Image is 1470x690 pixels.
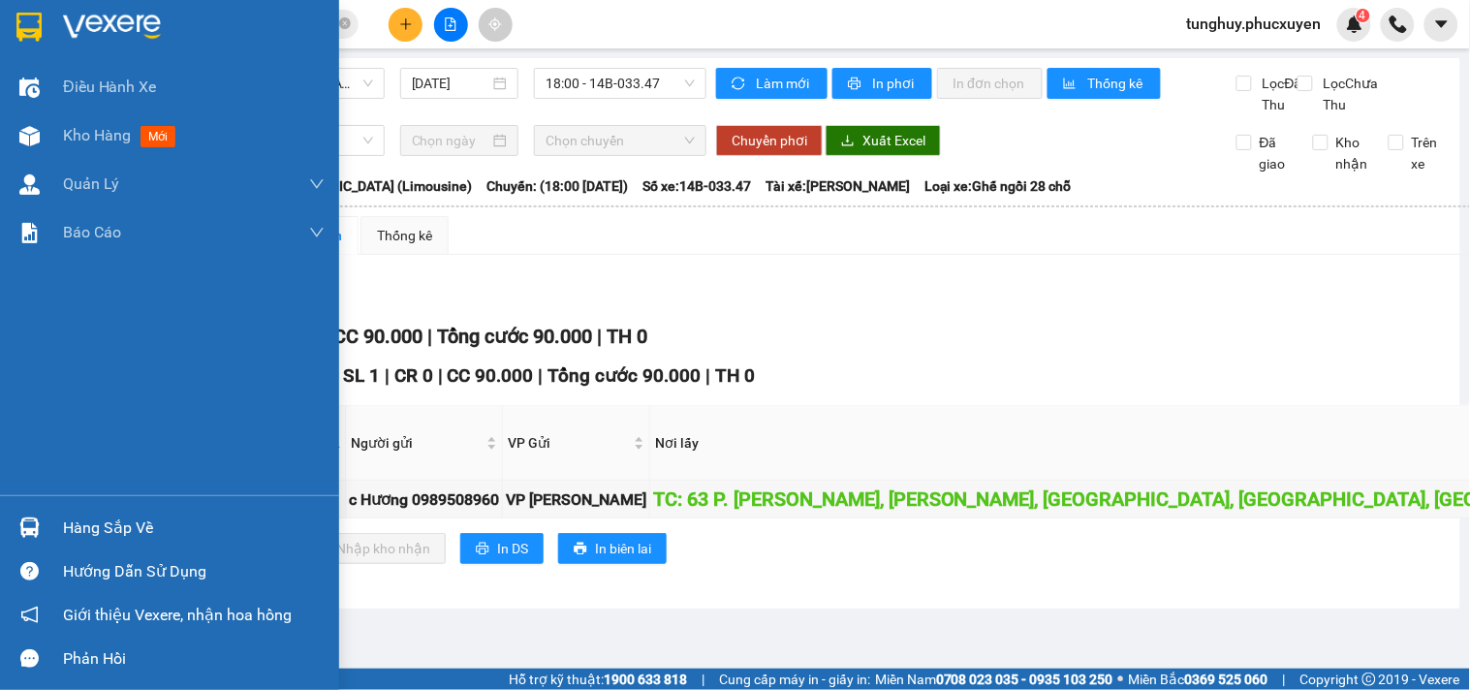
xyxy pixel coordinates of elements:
[19,517,40,538] img: warehouse-icon
[339,17,351,29] span: close-circle
[832,68,932,99] button: printerIn phơi
[1283,669,1286,690] span: |
[351,432,483,454] span: Người gửi
[937,68,1043,99] button: In đơn chọn
[872,73,917,94] span: In phơi
[604,672,687,687] strong: 1900 633 818
[539,364,544,387] span: |
[343,364,380,387] span: SL 1
[19,126,40,146] img: warehouse-icon
[1357,9,1370,22] sup: 4
[33,10,195,51] strong: Công ty TNHH Phúc Xuyên
[448,364,534,387] span: CC 90.000
[716,68,828,99] button: syncLàm mới
[924,175,1072,197] span: Loại xe: Ghế ngồi 28 chỗ
[141,126,175,147] span: mới
[309,225,325,240] span: down
[1424,8,1458,42] button: caret-down
[574,542,587,557] span: printer
[1360,9,1366,22] span: 4
[546,126,695,155] span: Chọn chuyến
[19,174,40,195] img: warehouse-icon
[1118,675,1124,683] span: ⚪️
[1346,16,1363,33] img: icon-new-feature
[558,533,667,564] button: printerIn biên lai
[427,325,432,348] span: |
[399,17,413,31] span: plus
[546,69,695,98] span: 18:00 - 14B-033.47
[1329,132,1376,174] span: Kho nhận
[1433,16,1451,33] span: caret-down
[434,8,468,42] button: file-add
[1185,672,1268,687] strong: 0369 525 060
[21,74,206,108] strong: 024 3236 3236 -
[394,364,433,387] span: CR 0
[479,8,513,42] button: aim
[437,325,592,348] span: Tổng cước 90.000
[508,432,630,454] span: VP Gửi
[20,56,206,125] span: Gửi hàng [GEOGRAPHIC_DATA]: Hotline:
[509,669,687,690] span: Hỗ trợ kỹ thuật:
[412,73,490,94] input: 13/10/2025
[63,126,131,144] span: Kho hàng
[595,538,651,559] span: In biên lai
[503,481,650,518] td: VP Minh Khai
[444,17,457,31] span: file-add
[506,487,646,512] div: VP [PERSON_NAME]
[488,17,502,31] span: aim
[716,125,823,156] button: Chuyển phơi
[1255,73,1305,115] span: Lọc Đã Thu
[848,77,864,92] span: printer
[607,325,647,348] span: TH 0
[1404,132,1451,174] span: Trên xe
[1129,669,1268,690] span: Miền Bắc
[702,669,704,690] span: |
[706,364,711,387] span: |
[1087,73,1145,94] span: Thống kê
[389,8,422,42] button: plus
[385,364,390,387] span: |
[862,130,925,151] span: Xuất Excel
[29,130,198,181] span: Gửi hàng Hạ Long: Hotline:
[826,125,941,156] button: downloadXuất Excel
[63,644,325,674] div: Phản hồi
[309,176,325,192] span: down
[766,175,910,197] span: Tài xế: [PERSON_NAME]
[1362,673,1376,686] span: copyright
[412,130,490,151] input: Chọn ngày
[497,538,528,559] span: In DS
[486,175,628,197] span: Chuyến: (18:00 [DATE])
[476,542,489,557] span: printer
[719,669,870,690] span: Cung cấp máy in - giấy in:
[63,220,121,244] span: Báo cáo
[597,325,602,348] span: |
[20,606,39,624] span: notification
[20,562,39,580] span: question-circle
[1172,12,1337,36] span: tunghuy.phucxuyen
[52,91,205,125] strong: 0888 827 827 - 0848 827 827
[642,175,751,197] span: Số xe: 14B-033.47
[63,514,325,543] div: Hàng sắp về
[1063,77,1079,92] span: bar-chart
[732,77,748,92] span: sync
[1316,73,1390,115] span: Lọc Chưa Thu
[299,533,446,564] button: downloadNhập kho nhận
[349,487,499,512] div: c Hương 0989508960
[1048,68,1161,99] button: bar-chartThống kê
[716,364,756,387] span: TH 0
[20,649,39,668] span: message
[333,325,422,348] span: CC 90.000
[63,603,292,627] span: Giới thiệu Vexere, nhận hoa hồng
[377,225,432,246] div: Thống kê
[19,78,40,98] img: warehouse-icon
[936,672,1113,687] strong: 0708 023 035 - 0935 103 250
[16,13,42,42] img: logo-vxr
[63,172,119,196] span: Quản Lý
[875,669,1113,690] span: Miền Nam
[1252,132,1298,174] span: Đã giao
[438,364,443,387] span: |
[460,533,544,564] button: printerIn DS
[63,557,325,586] div: Hướng dẫn sử dụng
[19,223,40,243] img: solution-icon
[339,16,351,34] span: close-circle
